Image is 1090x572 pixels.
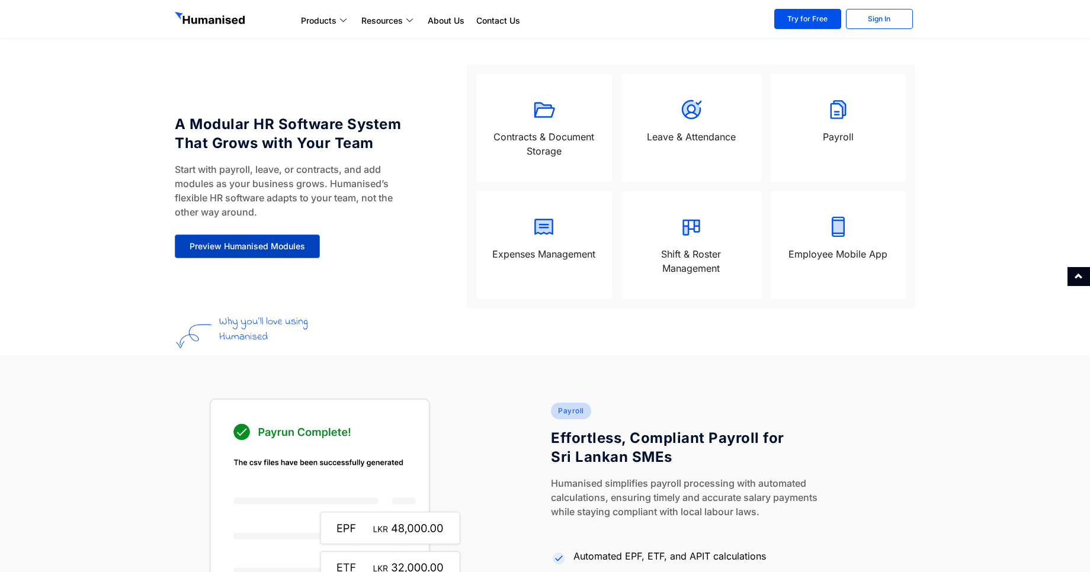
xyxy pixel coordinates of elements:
[846,9,913,29] a: Sign In
[633,247,749,275] p: Shift & Roster Management
[774,9,841,29] a: Try for Free
[488,130,599,158] p: Contracts & Document Storage
[175,12,247,27] img: GetHumanised Logo
[175,162,413,219] p: Start with payroll, leave, or contracts, and add modules as your business grows. Humanised’s flex...
[175,234,320,258] a: Preview Humanised Modules
[470,14,526,28] a: Contact Us
[355,14,422,28] a: Resources
[558,406,584,415] span: Payroll
[783,130,894,144] p: Payroll
[422,14,470,28] a: About Us
[295,14,355,28] a: Products
[633,130,749,144] p: Leave & Attendance
[190,242,305,250] span: Preview Humanised Modules
[783,247,894,261] p: Employee Mobile App
[488,247,599,261] p: Expenses Management
[551,476,839,519] p: Humanised simplifies payroll processing with automated calculations, ensuring timely and accurate...
[551,429,797,467] h4: Effortless, Compliant Payroll for Sri Lankan SMEs
[570,549,766,563] span: Automated EPF, ETF, and APIT calculations
[175,115,413,153] h4: A Modular HR Software System That Grows with Your Team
